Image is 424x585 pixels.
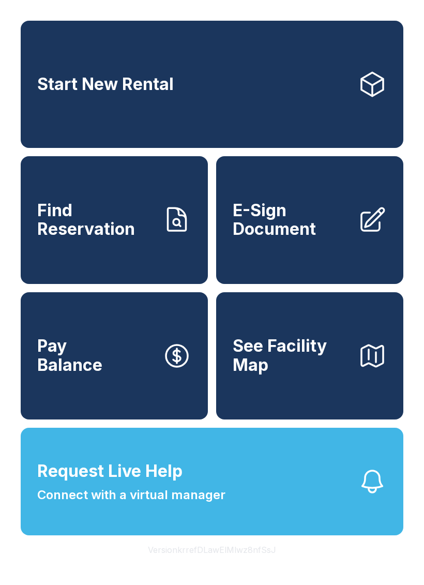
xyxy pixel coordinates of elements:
a: E-Sign Document [216,156,403,283]
button: See Facility Map [216,292,403,419]
span: Find Reservation [37,201,154,239]
button: Request Live HelpConnect with a virtual manager [21,428,403,535]
span: See Facility Map [233,337,350,374]
a: Find Reservation [21,156,208,283]
button: VersionkrrefDLawElMlwz8nfSsJ [140,535,284,564]
span: Request Live Help [37,459,183,484]
span: Pay Balance [37,337,102,374]
span: Connect with a virtual manager [37,486,225,504]
span: Start New Rental [37,75,174,94]
a: Start New Rental [21,21,403,148]
button: PayBalance [21,292,208,419]
span: E-Sign Document [233,201,350,239]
